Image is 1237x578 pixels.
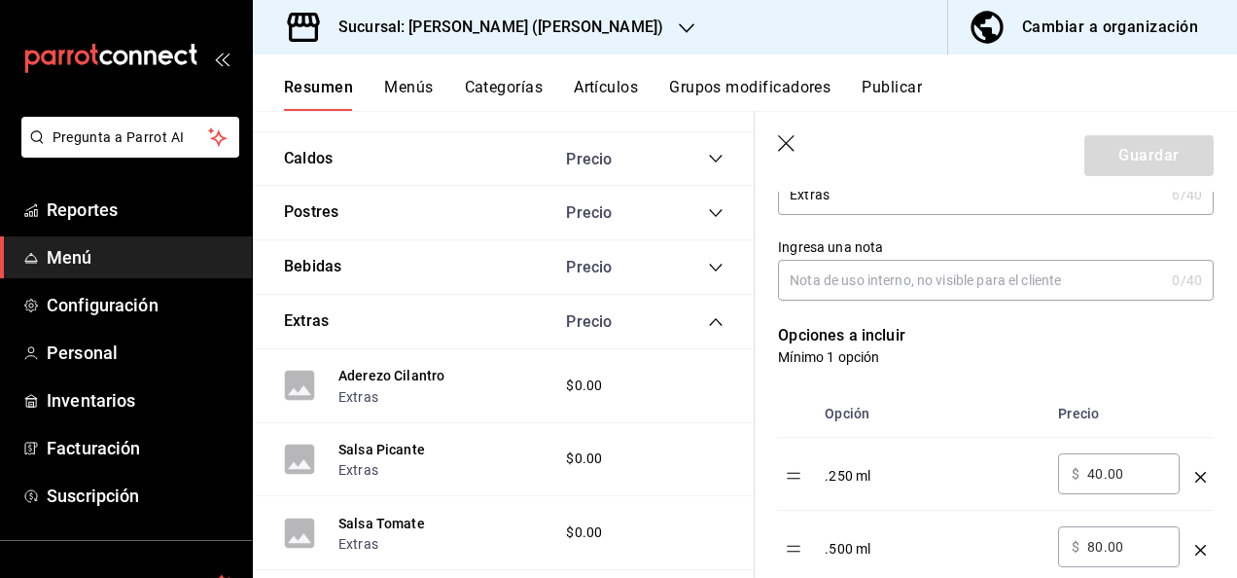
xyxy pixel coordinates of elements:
[323,16,663,39] h3: Sucursal: [PERSON_NAME] ([PERSON_NAME])
[708,205,724,221] button: collapse-category-row
[284,256,341,278] button: Bebidas
[21,117,239,158] button: Pregunta a Parrot AI
[1022,14,1198,41] div: Cambiar a organización
[547,150,671,168] div: Precio
[1072,467,1079,481] span: $
[47,483,236,509] span: Suscripción
[47,387,236,414] span: Inventarios
[338,387,378,407] button: Extras
[574,78,638,111] button: Artículos
[566,449,602,469] span: $0.00
[862,78,922,111] button: Publicar
[778,240,1214,254] label: Ingresa una nota
[778,261,1164,300] input: Nota de uso interno, no visible para el cliente
[47,435,236,461] span: Facturación
[214,51,230,66] button: open_drawer_menu
[384,78,433,111] button: Menús
[284,78,353,111] button: Resumen
[1172,271,1202,290] div: 0 /40
[338,514,425,533] button: Salsa Tomate
[47,292,236,318] span: Configuración
[1050,390,1187,438] th: Precio
[284,310,329,333] button: Extras
[465,78,544,111] button: Categorías
[284,148,333,170] button: Caldos
[284,78,1237,111] div: navigation tabs
[53,127,209,148] span: Pregunta a Parrot AI
[547,258,671,276] div: Precio
[708,260,724,275] button: collapse-category-row
[778,347,1214,367] p: Mínimo 1 opción
[14,141,239,162] a: Pregunta a Parrot AI
[825,453,1043,486] div: .250 ml
[338,440,425,459] button: Salsa Picante
[47,340,236,366] span: Personal
[47,244,236,271] span: Menú
[566,376,602,396] span: $0.00
[1072,540,1079,554] span: $
[669,78,831,111] button: Grupos modificadores
[284,201,338,224] button: Postres
[338,534,378,554] button: Extras
[338,366,444,385] button: Aderezo Cilantro
[1172,185,1202,204] div: 6 /40
[47,197,236,223] span: Reportes
[547,312,671,331] div: Precio
[708,314,724,330] button: collapse-category-row
[825,526,1043,559] div: .500 ml
[338,460,378,480] button: Extras
[817,390,1050,438] th: Opción
[778,324,1214,347] p: Opciones a incluir
[547,203,671,222] div: Precio
[566,523,602,543] span: $0.00
[708,151,724,166] button: collapse-category-row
